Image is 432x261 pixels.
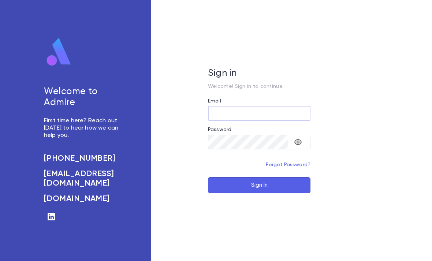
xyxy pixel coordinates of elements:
[208,98,221,104] label: Email
[44,37,74,67] img: logo
[266,162,310,167] a: Forgot Password?
[208,177,310,193] button: Sign In
[44,86,122,108] h5: Welcome to Admire
[44,194,122,204] a: [DOMAIN_NAME]
[208,83,310,89] p: Welcome! Sign in to continue.
[44,169,122,188] a: [EMAIL_ADDRESS][DOMAIN_NAME]
[208,127,231,133] label: Password
[208,68,310,79] h5: Sign in
[44,154,122,163] a: [PHONE_NUMBER]
[291,135,305,149] button: toggle password visibility
[44,117,122,139] p: First time here? Reach out [DATE] to hear how we can help you.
